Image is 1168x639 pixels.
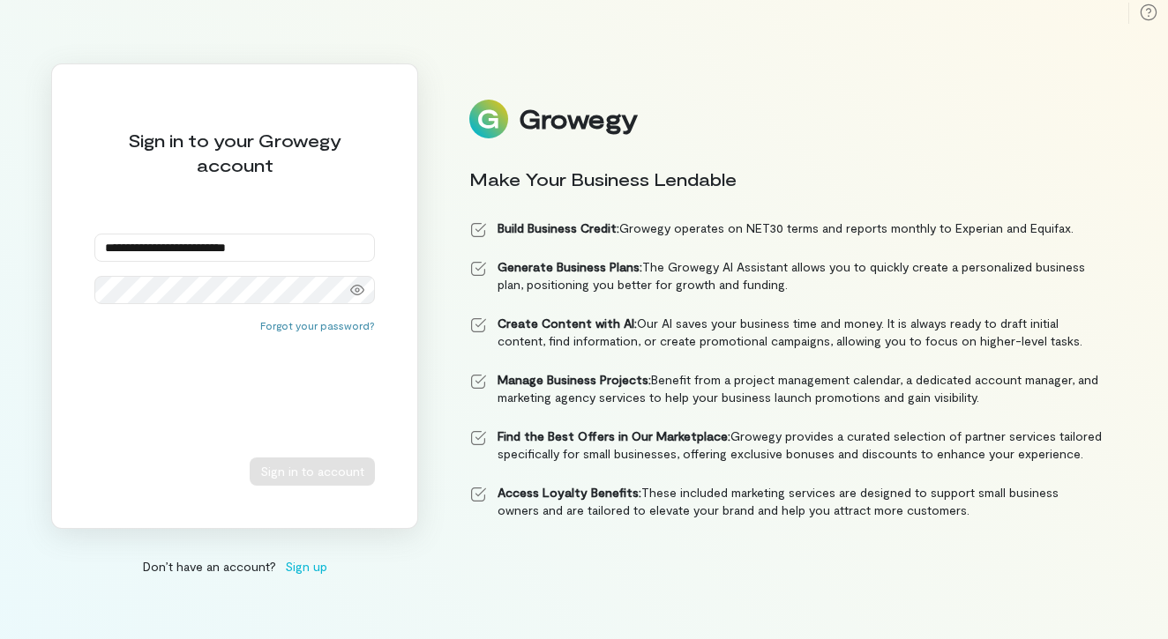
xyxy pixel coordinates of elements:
[285,557,327,576] span: Sign up
[498,372,651,387] strong: Manage Business Projects:
[469,167,1103,191] div: Make Your Business Lendable
[469,315,1103,350] li: Our AI saves your business time and money. It is always ready to draft initial content, find info...
[498,428,730,443] strong: Find the Best Offers in Our Marketplace:
[498,485,641,500] strong: Access Loyalty Benefits:
[51,557,418,576] div: Don’t have an account?
[469,219,1103,237] li: Growegy operates on NET30 terms and reports monthly to Experian and Equifax.
[498,316,637,331] strong: Create Content with AI:
[469,427,1103,463] li: Growegy provides a curated selection of partner services tailored specifically for small business...
[498,220,619,235] strong: Build Business Credit:
[260,318,375,332] button: Forgot your password?
[469,100,508,138] img: Logo
[469,371,1103,406] li: Benefit from a project management calendar, a dedicated account manager, and marketing agency ser...
[469,484,1103,519] li: These included marketing services are designed to support small business owners and are tailored ...
[250,457,375,486] button: Sign in to account
[469,258,1103,293] li: The Growegy AI Assistant allows you to quickly create a personalized business plan, positioning y...
[94,128,375,177] div: Sign in to your Growegy account
[498,259,642,274] strong: Generate Business Plans:
[519,104,637,134] div: Growegy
